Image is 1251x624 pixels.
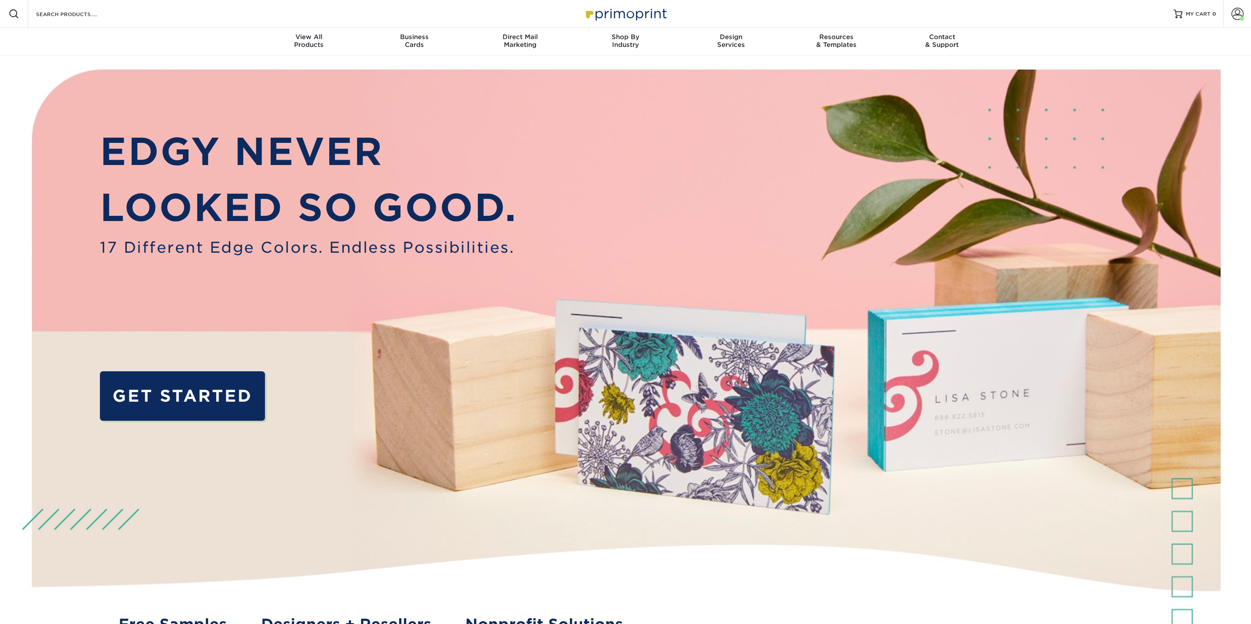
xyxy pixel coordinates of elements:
[889,33,995,49] div: & Support
[467,33,573,41] span: Direct Mail
[35,9,120,19] input: SEARCH PRODUCTS.....
[100,236,517,259] span: 17 Different Edge Colors. Endless Possibilities.
[582,4,669,23] img: Primoprint
[467,28,573,56] a: Direct MailMarketing
[784,33,889,49] div: & Templates
[573,33,678,41] span: Shop By
[1212,11,1216,17] span: 0
[784,28,889,56] a: Resources& Templates
[678,33,784,49] div: Services
[1186,10,1211,18] span: MY CART
[573,33,678,49] div: Industry
[678,28,784,56] a: DesignServices
[256,33,362,41] span: View All
[784,33,889,41] span: Resources
[678,33,784,41] span: Design
[889,33,995,41] span: Contact
[100,180,517,236] p: LOOKED SO GOOD.
[100,371,265,421] a: GET STARTED
[256,28,362,56] a: View AllProducts
[889,28,995,56] a: Contact& Support
[362,33,467,49] div: Cards
[362,33,467,41] span: Business
[100,124,517,180] p: EDGY NEVER
[573,28,678,56] a: Shop ByIndustry
[362,28,467,56] a: BusinessCards
[467,33,573,49] div: Marketing
[256,33,362,49] div: Products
